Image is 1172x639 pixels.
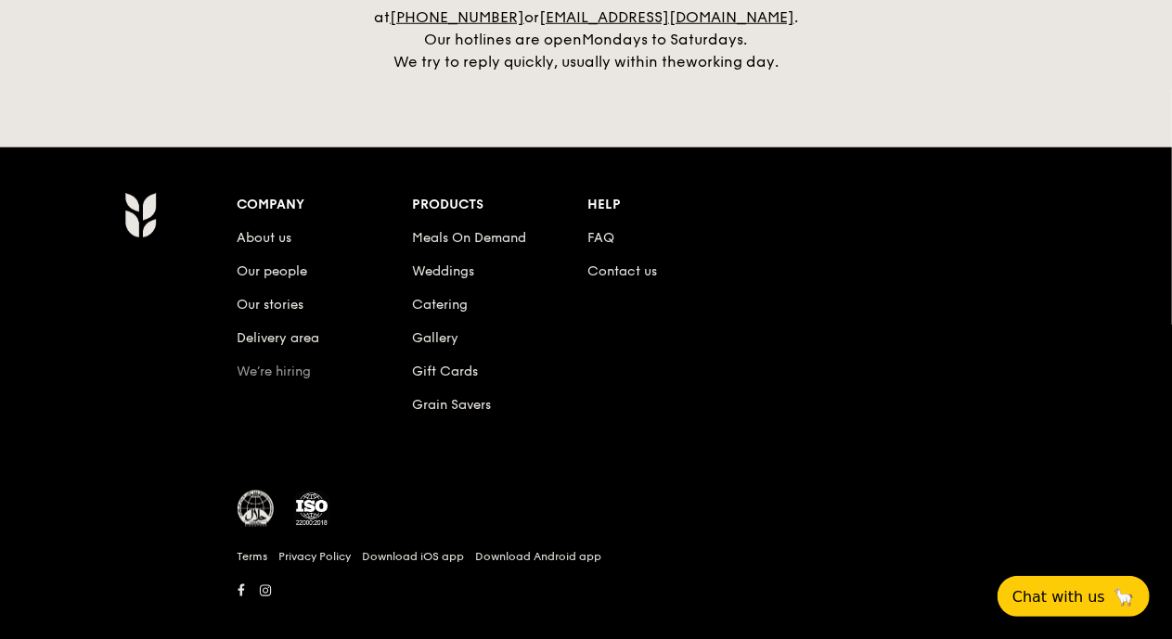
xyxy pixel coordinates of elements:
button: Chat with us🦙 [998,576,1150,617]
a: Contact us [587,263,657,279]
img: MUIS Halal Certified [238,491,275,528]
a: About us [238,230,292,246]
a: Meals On Demand [412,230,526,246]
a: [EMAIL_ADDRESS][DOMAIN_NAME] [539,8,794,26]
span: 🦙 [1113,586,1135,607]
span: working day. [686,53,779,70]
a: Terms [238,549,268,564]
h6: Revision [52,604,1121,619]
img: ISO Certified [293,491,330,528]
a: Download Android app [476,549,602,564]
div: Company [238,192,413,218]
a: Catering [412,297,468,313]
a: Our stories [238,297,304,313]
a: Download iOS app [363,549,465,564]
span: Chat with us [1012,588,1105,606]
div: Help [587,192,763,218]
a: FAQ [587,230,614,246]
a: Privacy Policy [279,549,352,564]
a: Gift Cards [412,364,478,379]
div: Products [412,192,587,218]
img: AYc88T3wAAAABJRU5ErkJggg== [124,192,157,238]
a: Our people [238,263,308,279]
a: We’re hiring [238,364,312,379]
a: Grain Savers [412,397,491,413]
span: Mondays to Saturdays. [583,31,748,48]
a: Delivery area [238,330,320,346]
a: [PHONE_NUMBER] [390,8,524,26]
a: Gallery [412,330,458,346]
a: Weddings [412,263,474,279]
